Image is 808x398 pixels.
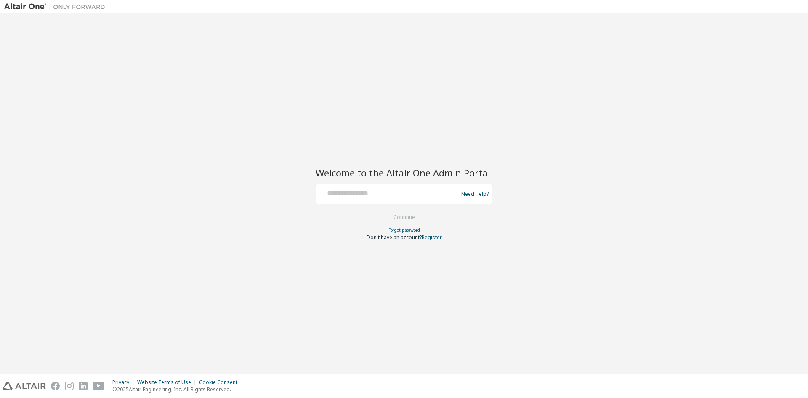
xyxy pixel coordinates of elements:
[137,379,199,386] div: Website Terms of Use
[65,382,74,390] img: instagram.svg
[316,167,492,179] h2: Welcome to the Altair One Admin Portal
[388,227,420,233] a: Forgot password
[112,379,137,386] div: Privacy
[199,379,242,386] div: Cookie Consent
[3,382,46,390] img: altair_logo.svg
[367,234,422,241] span: Don't have an account?
[79,382,88,390] img: linkedin.svg
[112,386,242,393] p: © 2025 Altair Engineering, Inc. All Rights Reserved.
[4,3,109,11] img: Altair One
[93,382,105,390] img: youtube.svg
[422,234,442,241] a: Register
[51,382,60,390] img: facebook.svg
